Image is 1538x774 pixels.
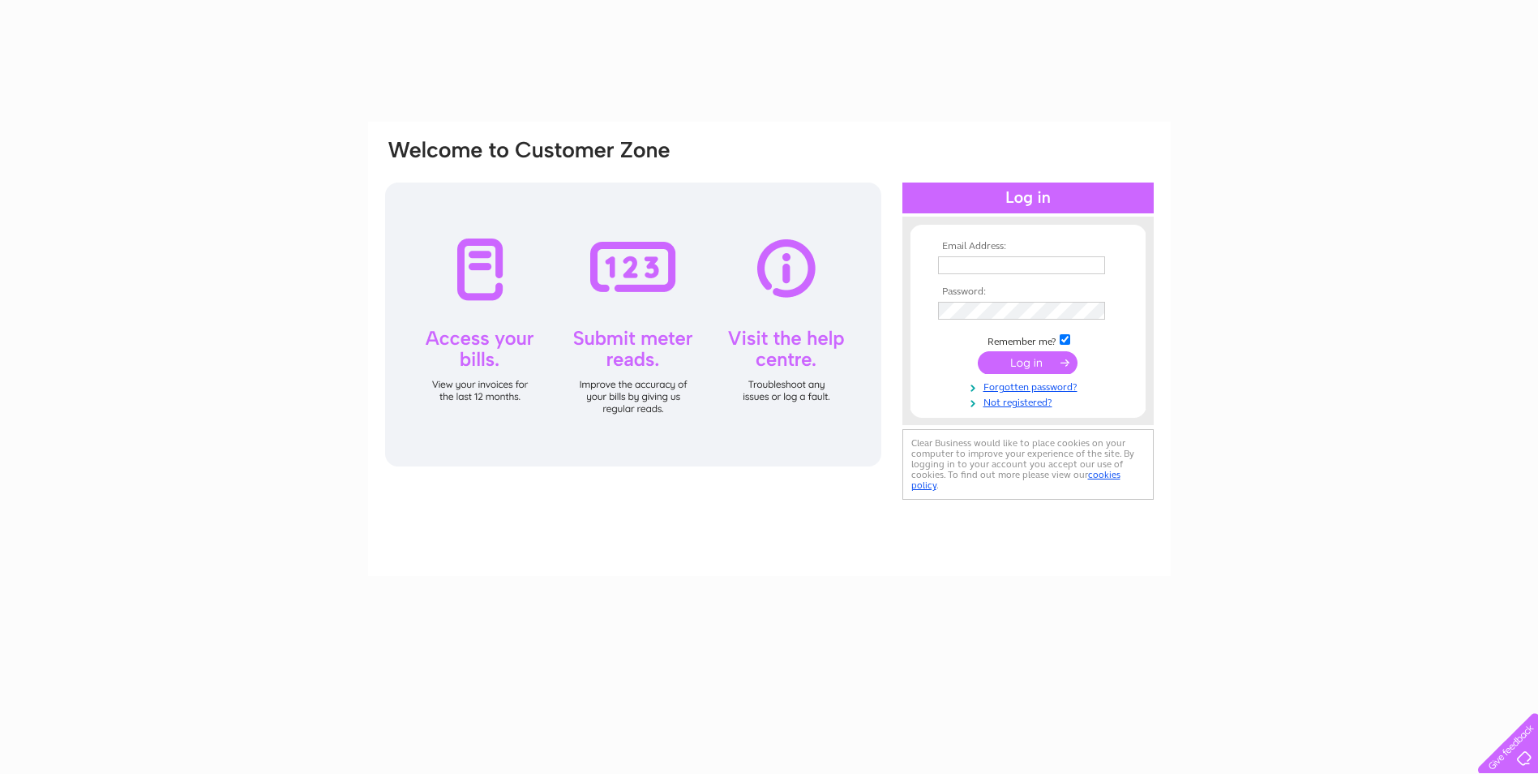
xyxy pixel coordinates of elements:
[938,378,1122,393] a: Forgotten password?
[938,393,1122,409] a: Not registered?
[934,332,1122,348] td: Remember me?
[911,469,1120,491] a: cookies policy
[934,241,1122,252] th: Email Address:
[934,286,1122,298] th: Password:
[978,351,1077,374] input: Submit
[902,429,1154,500] div: Clear Business would like to place cookies on your computer to improve your experience of the sit...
